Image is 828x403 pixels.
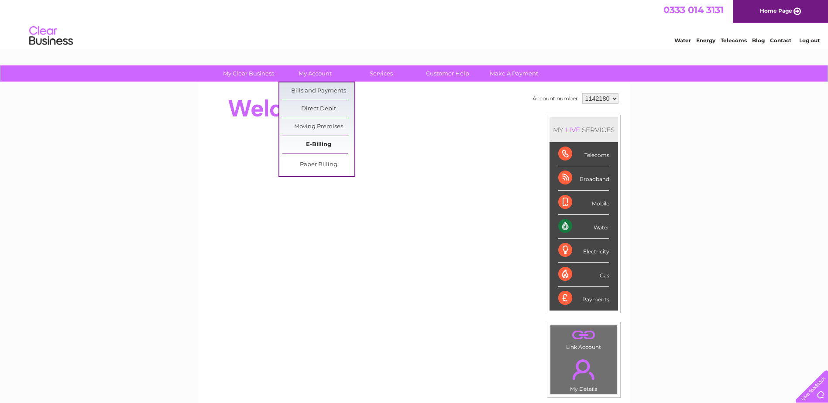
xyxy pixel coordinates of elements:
[530,91,580,106] td: Account number
[558,287,609,310] div: Payments
[721,37,747,44] a: Telecoms
[345,65,417,82] a: Services
[553,354,615,385] a: .
[558,263,609,287] div: Gas
[558,191,609,215] div: Mobile
[282,118,354,136] a: Moving Premises
[279,65,351,82] a: My Account
[550,352,618,395] td: My Details
[563,126,582,134] div: LIVE
[558,239,609,263] div: Electricity
[412,65,484,82] a: Customer Help
[553,328,615,343] a: .
[799,37,820,44] a: Log out
[558,166,609,190] div: Broadband
[282,136,354,154] a: E-Billing
[282,82,354,100] a: Bills and Payments
[696,37,715,44] a: Energy
[752,37,765,44] a: Blog
[550,117,618,142] div: MY SERVICES
[282,100,354,118] a: Direct Debit
[558,142,609,166] div: Telecoms
[550,325,618,352] td: Link Account
[208,5,621,42] div: Clear Business is a trading name of Verastar Limited (registered in [GEOGRAPHIC_DATA] No. 3667643...
[674,37,691,44] a: Water
[663,4,724,15] a: 0333 014 3131
[478,65,550,82] a: Make A Payment
[213,65,285,82] a: My Clear Business
[558,215,609,239] div: Water
[29,23,73,49] img: logo.png
[770,37,791,44] a: Contact
[282,156,354,174] a: Paper Billing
